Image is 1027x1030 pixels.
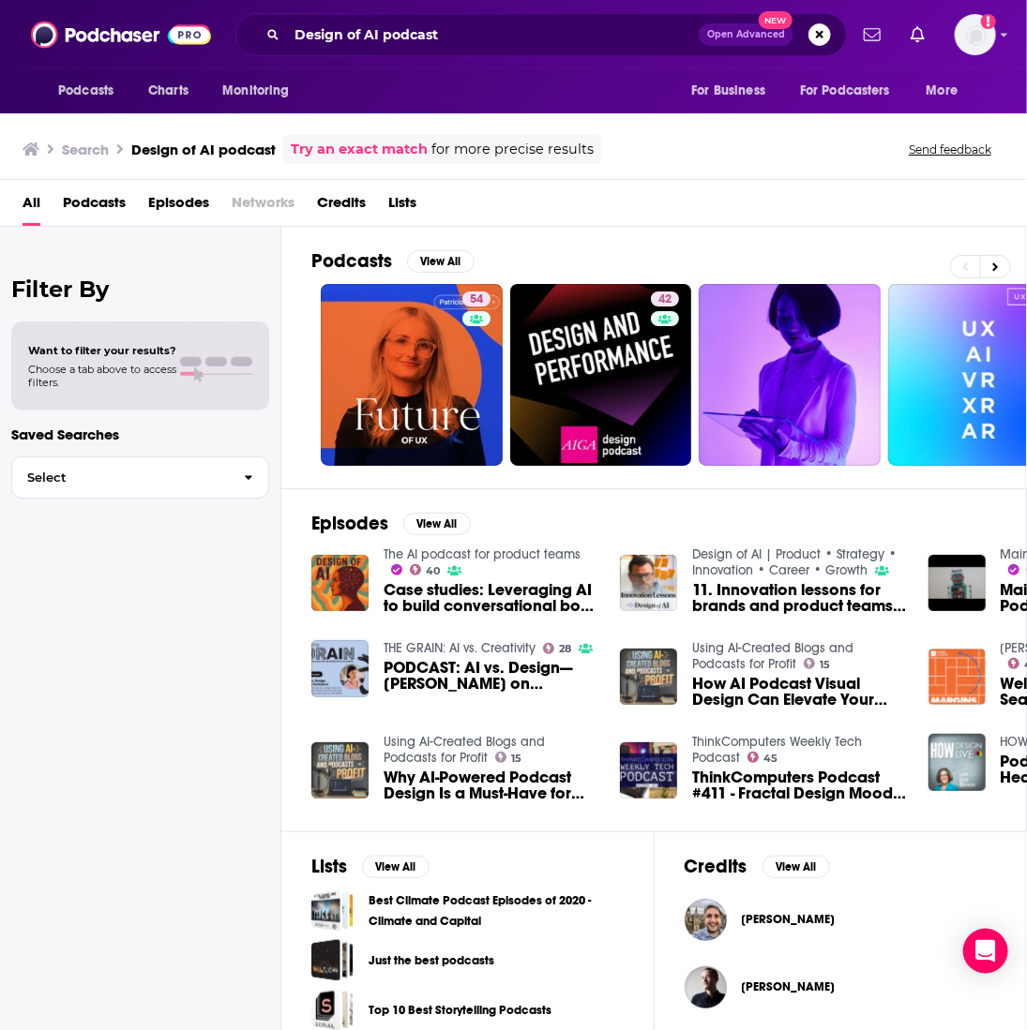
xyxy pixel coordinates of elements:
a: Show notifications dropdown [856,19,888,51]
img: Case studies: Leveraging AI to build conversational bots & analyze conversations [Design of AI po... [311,555,369,612]
a: EpisodesView All [311,512,471,535]
h2: Filter By [11,276,269,303]
a: The AI podcast for product teams [384,546,581,562]
img: Why AI-Powered Podcast Design Is a Must-Have for Marketers [311,742,369,799]
span: [PERSON_NAME] [742,979,836,994]
a: 45 [748,752,778,763]
img: 11. Innovation lessons for brands and product teams investing into AI [Design of AI podcast] [620,555,677,612]
a: Why AI-Powered Podcast Design Is a Must-Have for Marketers [384,769,597,801]
p: Saved Searches [11,425,269,443]
span: For Podcasters [800,78,890,104]
a: 11. Innovation lessons for brands and product teams investing into AI [Design of AI podcast] [692,582,906,614]
h2: Episodes [311,512,388,535]
span: Monitoring [222,78,289,104]
span: Open Advanced [707,30,785,39]
img: Podchaser - Follow, Share and Rate Podcasts [31,17,211,52]
span: Best Climate Podcast Episodes of 2020 - Climate and Capital [311,889,354,932]
a: Lists [388,187,416,226]
span: 15 [820,661,830,669]
button: Select [11,456,269,499]
a: 28 [543,643,572,654]
div: Open Intercom Messenger [963,929,1008,974]
a: Paul Wilshaw [685,899,727,941]
span: 54 [470,291,483,309]
a: Design of AI | Product • Strategy • Innovation • Career • Growth [692,546,897,578]
a: ThinkComputers Weekly Tech Podcast [692,734,862,766]
button: open menu [45,73,138,109]
a: Charts [136,73,200,109]
span: Want to filter your results? [28,344,176,357]
a: Thomas Girard [742,979,836,994]
a: How AI Podcast Visual Design Can Elevate Your Brand Effortlessly [692,676,906,708]
a: Using AI-Created Blogs and Podcasts for Profit [384,734,545,766]
button: View All [403,513,471,535]
span: New [759,11,793,29]
a: 40 [410,564,441,575]
img: PODCAST: AI vs. Design—Una Janićijević on branding and beyond [311,640,369,697]
button: View All [407,250,475,273]
a: Case studies: Leveraging AI to build conversational bots & analyze conversations [Design of AI po... [384,582,597,614]
a: 54 [321,284,503,466]
img: Welcome to the 2024 Season of AIGA Design Podcast: MARGINS [929,649,986,706]
span: 42 [658,291,672,309]
a: ThinkComputers Podcast #411 - Fractal Design Mood, NVIDIA, AI Motherboards & More! [620,742,677,799]
a: Top 10 Best Storytelling Podcasts [369,1000,551,1021]
span: PODCAST: AI vs. Design—[PERSON_NAME] on branding and beyond [384,660,597,692]
a: PodcastsView All [311,249,475,273]
span: Podcasts [58,78,113,104]
a: CreditsView All [685,855,830,878]
button: open menu [914,73,982,109]
a: Paul Wilshaw [742,912,836,927]
span: Logged in as Marketing09 [955,14,996,55]
a: 42 [510,284,692,466]
a: 15 [495,752,522,763]
h2: Credits [685,855,748,878]
span: 40 [426,567,440,575]
a: PODCAST: AI vs. Design—Una Janićijević on branding and beyond [384,660,597,692]
a: ThinkComputers Podcast #411 - Fractal Design Mood, NVIDIA, AI Motherboards & More! [692,769,906,801]
button: Show profile menu [955,14,996,55]
h3: Design of AI podcast [131,141,276,158]
span: Choose a tab above to access filters. [28,363,176,389]
span: Select [12,471,229,484]
a: Credits [317,187,366,226]
h3: Search [62,141,109,158]
a: 54 [462,291,491,306]
a: Using AI-Created Blogs and Podcasts for Profit [692,640,853,672]
span: 28 [559,645,571,653]
button: open menu [788,73,917,109]
a: Podcasts [63,187,126,226]
img: Main Line Kitchen Design Podcast 25-05-15 Episode 54AI [929,555,986,612]
a: 42 [651,291,679,306]
a: Podcast Episode #72: Val Head on Designing for AR, AI & Chatbots [929,734,986,791]
svg: Add a profile image [981,14,996,29]
button: Paul WilshawPaul Wilshaw [685,889,997,949]
a: 15 [804,658,831,669]
span: [PERSON_NAME] [742,912,836,927]
span: All [23,187,40,226]
a: Best Climate Podcast Episodes of 2020 - Climate and Capital [369,890,624,932]
h2: Podcasts [311,249,392,273]
a: Just the best podcasts [311,939,354,981]
img: How AI Podcast Visual Design Can Elevate Your Brand Effortlessly [620,649,677,706]
img: User Profile [955,14,996,55]
a: Show notifications dropdown [903,19,932,51]
a: Episodes [148,187,209,226]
